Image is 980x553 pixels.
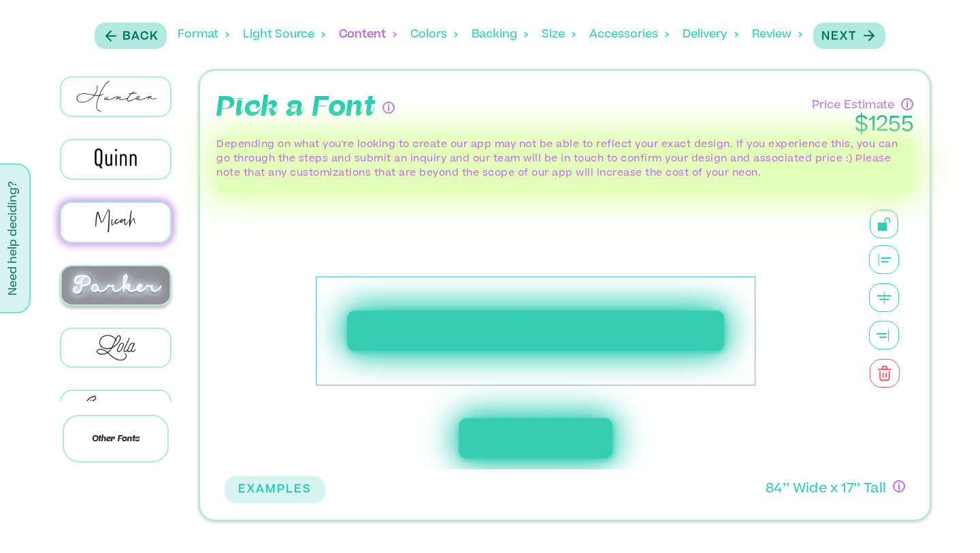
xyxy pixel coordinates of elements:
[216,87,376,128] p: Pick a Font
[812,94,894,114] p: Price Estimate
[410,14,458,56] div: Colors
[901,98,913,110] div: Have questions about pricing or just need a human touch? Go through the process and submit an inq...
[61,391,170,430] img: Spencer
[683,14,738,56] div: Delivery
[61,329,170,367] img: Lola
[912,488,980,553] iframe: Chat Widget
[63,415,169,462] p: Other Fonts
[821,29,857,45] p: Next
[95,22,167,49] button: Back
[752,14,802,56] div: Review
[243,14,325,56] div: Light Source
[813,22,885,49] button: Next
[225,476,325,503] button: EXAMPLES
[542,14,576,56] div: Size
[339,14,397,56] div: Content
[812,114,913,138] p: $ 1255
[216,138,913,181] p: Depending on what you're looking to create our app may not be able to reflect your exact design. ...
[61,203,170,242] img: Micah
[178,14,229,56] div: Format
[61,140,170,178] img: Quinn
[122,29,159,45] p: Back
[61,78,170,116] img: Hunter
[893,480,905,492] div: If you have questions about size, or if you can’t design exactly what you want here, no worries! ...
[472,14,528,56] div: Backing
[589,14,669,56] div: Accessories
[766,480,886,500] p: 84 ’’ Wide x 17 ’’ Tall
[61,266,170,304] img: Parker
